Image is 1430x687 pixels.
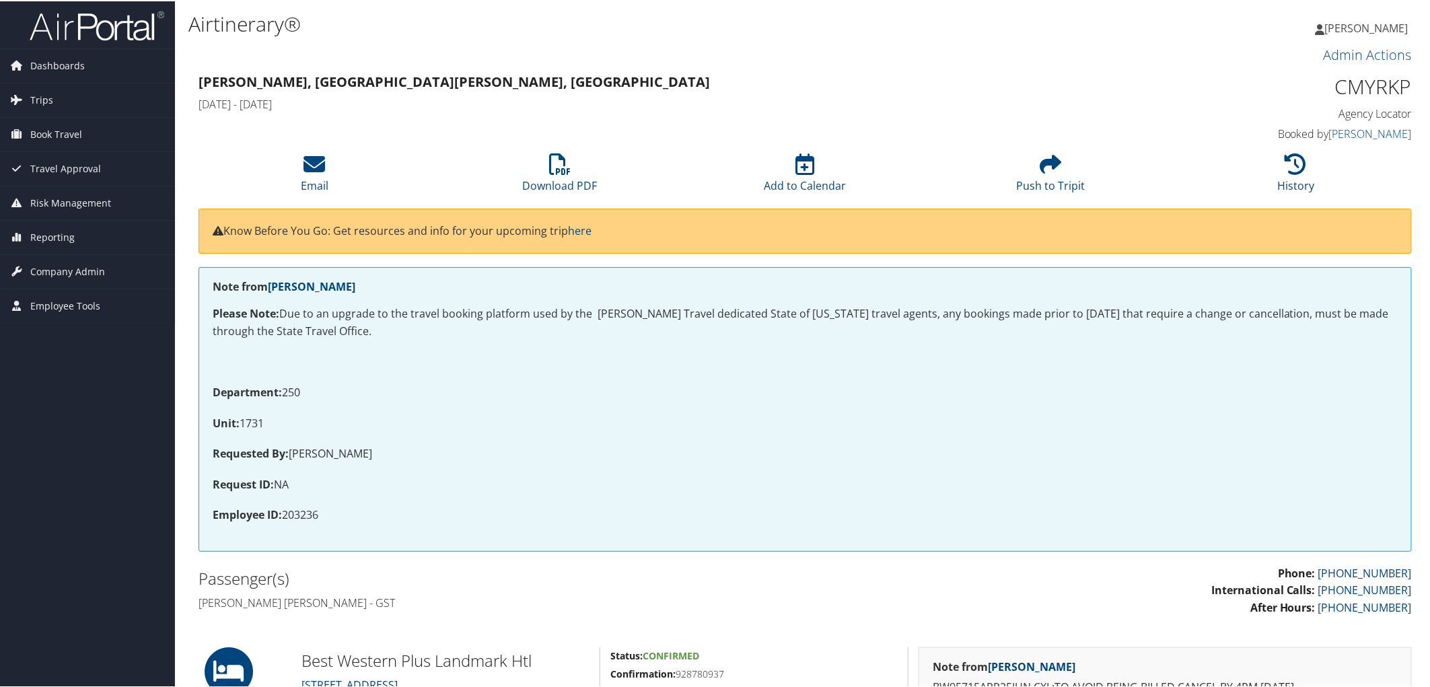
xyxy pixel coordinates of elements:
[1277,159,1314,192] a: History
[301,159,328,192] a: Email
[199,71,710,89] strong: [PERSON_NAME], [GEOGRAPHIC_DATA] [PERSON_NAME], [GEOGRAPHIC_DATA]
[610,648,643,661] strong: Status:
[1211,581,1316,596] strong: International Calls:
[199,594,795,609] h4: [PERSON_NAME] [PERSON_NAME] - GST
[213,221,1398,239] p: Know Before You Go: Get resources and info for your upcoming trip
[30,288,100,322] span: Employee Tools
[188,9,1011,37] h1: Airtinerary®
[213,304,1398,338] p: Due to an upgrade to the travel booking platform used by the [PERSON_NAME] Travel dedicated State...
[1124,125,1412,140] h4: Booked by
[1318,581,1412,596] a: [PHONE_NUMBER]
[764,159,846,192] a: Add to Calendar
[213,505,1398,523] p: 203236
[213,506,282,521] strong: Employee ID:
[213,384,282,398] strong: Department:
[268,278,355,293] a: [PERSON_NAME]
[30,48,85,81] span: Dashboards
[522,159,597,192] a: Download PDF
[199,96,1104,110] h4: [DATE] - [DATE]
[213,383,1398,400] p: 250
[643,648,699,661] span: Confirmed
[1318,599,1412,614] a: [PHONE_NUMBER]
[30,116,82,150] span: Book Travel
[30,9,164,40] img: airportal-logo.png
[30,254,105,287] span: Company Admin
[1016,159,1085,192] a: Push to Tripit
[1250,599,1316,614] strong: After Hours:
[1324,44,1412,63] a: Admin Actions
[988,658,1075,673] a: [PERSON_NAME]
[1325,20,1408,34] span: [PERSON_NAME]
[1124,105,1412,120] h4: Agency Locator
[610,666,676,679] strong: Confirmation:
[301,648,589,671] h2: Best Western Plus Landmark Htl
[30,219,75,253] span: Reporting
[30,82,53,116] span: Trips
[213,414,240,429] strong: Unit:
[933,658,1075,673] strong: Note from
[213,444,1398,462] p: [PERSON_NAME]
[1318,565,1412,579] a: [PHONE_NUMBER]
[199,566,795,589] h2: Passenger(s)
[30,151,101,184] span: Travel Approval
[213,475,1398,493] p: NA
[213,305,279,320] strong: Please Note:
[213,445,289,460] strong: Requested By:
[1124,71,1412,100] h1: CMYRKP
[610,666,898,680] h5: 928780937
[213,278,355,293] strong: Note from
[30,185,111,219] span: Risk Management
[568,222,592,237] a: here
[1316,7,1422,47] a: [PERSON_NAME]
[213,476,274,491] strong: Request ID:
[213,414,1398,431] p: 1731
[1329,125,1412,140] a: [PERSON_NAME]
[1278,565,1316,579] strong: Phone:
